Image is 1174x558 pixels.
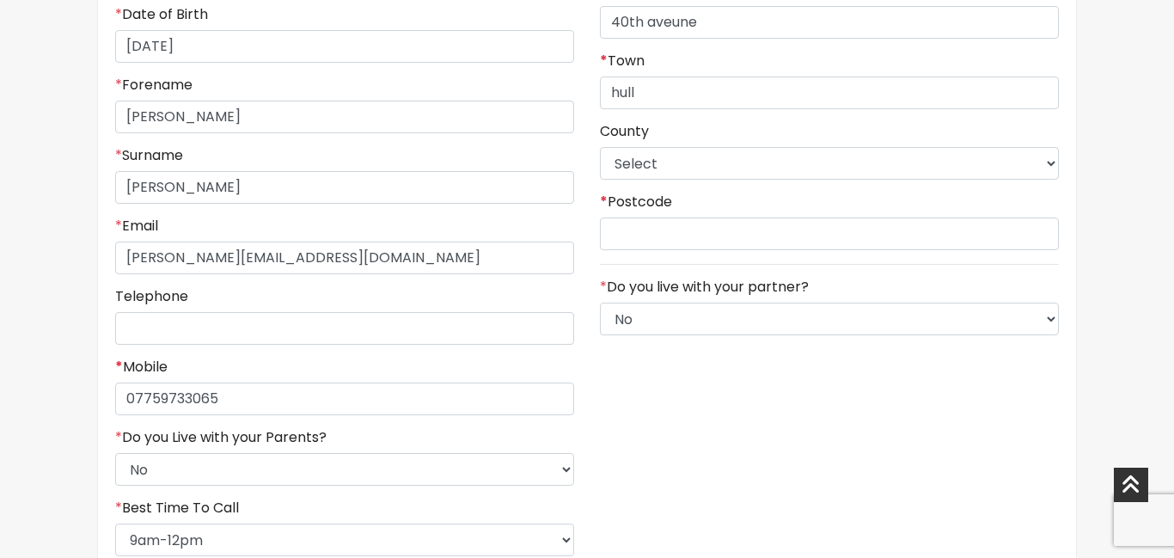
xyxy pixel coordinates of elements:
label: Do you live with your partner? [600,279,809,296]
label: Forename [115,77,193,94]
label: Date of Birth [115,6,208,23]
label: County [600,123,649,140]
label: Do you Live with your Parents? [115,429,327,446]
label: Town [600,52,645,70]
input: DD/MM/YYYY [115,30,574,63]
label: Telephone [115,288,188,305]
label: Best Time To Call [115,500,239,517]
label: Email [115,218,158,235]
label: Postcode [600,193,672,211]
label: Mobile [115,359,168,376]
label: Surname [115,147,183,164]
